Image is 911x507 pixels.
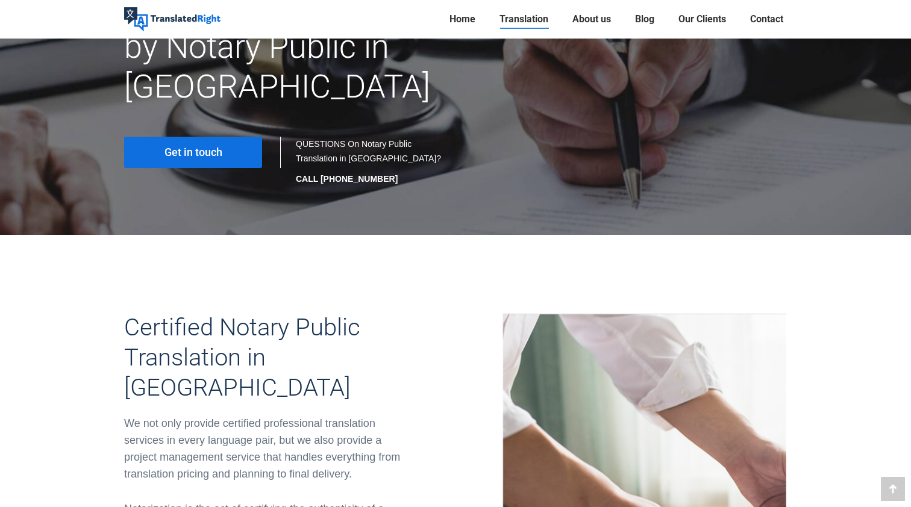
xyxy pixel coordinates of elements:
[449,13,475,25] span: Home
[747,11,787,28] a: Contact
[124,137,262,168] a: Get in touch
[631,11,658,28] a: Blog
[569,11,615,28] a: About us
[124,313,407,403] h2: Certified Notary Public Translation in [GEOGRAPHIC_DATA]
[296,174,398,184] strong: CALL [PHONE_NUMBER]
[572,13,611,25] span: About us
[675,11,730,28] a: Our Clients
[678,13,726,25] span: Our Clients
[496,11,552,28] a: Translation
[499,13,548,25] span: Translation
[296,137,443,186] div: QUESTIONS On Notary Public Translation in [GEOGRAPHIC_DATA]?
[124,415,407,482] div: We not only provide certified professional translation services in every language pair, but we al...
[124,7,221,31] img: Translated Right
[750,13,783,25] span: Contact
[164,146,222,158] span: Get in touch
[635,13,654,25] span: Blog
[446,11,479,28] a: Home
